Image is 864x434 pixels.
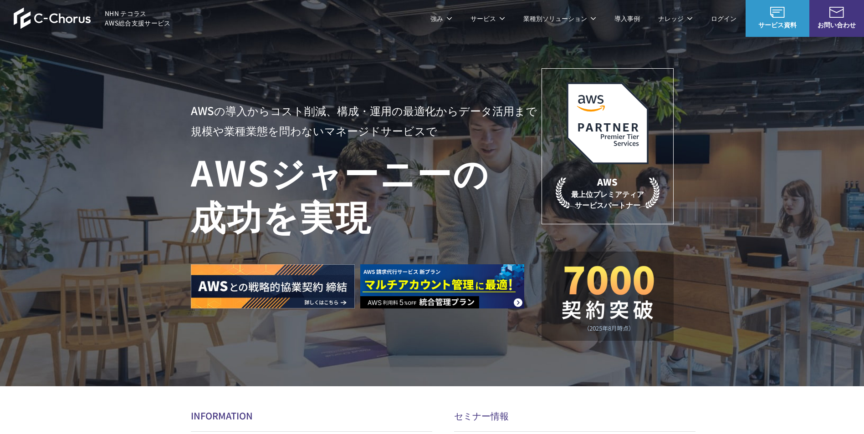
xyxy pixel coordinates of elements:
[191,150,542,237] h1: AWS ジャーニーの 成功を実現
[658,14,693,23] p: ナレッジ
[614,14,640,23] a: 導入事例
[360,264,524,308] img: AWS請求代行サービス 統合管理プラン
[711,14,736,23] a: ログイン
[770,7,785,18] img: AWS総合支援サービス C-Chorus サービス資料
[560,265,655,332] img: 契約件数
[105,9,171,28] span: NHN テコラス AWS総合支援サービス
[14,7,171,29] a: AWS総合支援サービス C-Chorus NHN テコラスAWS総合支援サービス
[597,175,618,188] em: AWS
[523,14,596,23] p: 業種別ソリューション
[829,7,844,18] img: お問い合わせ
[567,82,649,164] img: AWSプレミアティアサービスパートナー
[191,101,542,141] p: AWSの導入からコスト削減、 構成・運用の最適化からデータ活用まで 規模や業種業態を問わない マネージドサービスで
[430,14,452,23] p: 強み
[191,264,355,308] img: AWSとの戦略的協業契約 締結
[470,14,505,23] p: サービス
[556,175,660,210] p: 最上位プレミアティア サービスパートナー
[746,20,809,30] span: サービス資料
[809,20,864,30] span: お問い合わせ
[191,409,432,422] h2: INFORMATION
[454,409,695,422] h2: セミナー情報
